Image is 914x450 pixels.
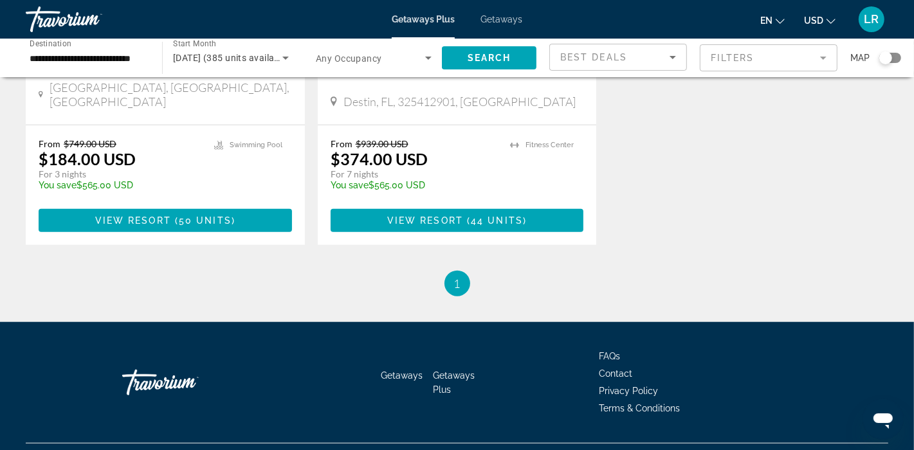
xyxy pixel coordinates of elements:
a: Getaways Plus [433,370,475,395]
a: Getaways Plus [392,14,455,24]
iframe: Button to launch messaging window [863,399,904,440]
a: FAQs [599,351,620,361]
span: Best Deals [560,52,627,62]
span: Fitness Center [526,141,574,149]
span: en [760,15,772,26]
span: Map [850,49,870,67]
span: 1 [454,276,461,291]
span: Start Month [173,40,216,49]
span: View Resort [387,215,463,226]
p: $565.00 USD [39,180,201,190]
button: Search [442,46,536,69]
span: ( ) [171,215,235,226]
a: Privacy Policy [599,386,658,396]
button: Filter [700,44,837,72]
p: $374.00 USD [331,149,428,168]
span: ( ) [463,215,527,226]
span: USD [804,15,823,26]
span: Swimming Pool [230,141,282,149]
span: [DATE] (385 units available) [173,53,290,63]
span: LR [864,13,879,26]
a: Getaways [381,370,423,381]
a: Terms & Conditions [599,403,680,413]
span: Search [468,53,511,63]
nav: Pagination [26,271,888,296]
span: Destin, FL, 325412901, [GEOGRAPHIC_DATA] [343,94,576,109]
span: Any Occupancy [316,53,382,64]
p: $565.00 USD [331,180,498,190]
span: You save [39,180,77,190]
span: You save [331,180,369,190]
button: View Resort(44 units) [331,209,584,232]
span: $749.00 USD [64,138,116,149]
button: Change language [760,11,785,30]
a: Getaways [480,14,522,24]
a: Travorium [122,363,251,402]
span: Destination [30,39,71,48]
p: $184.00 USD [39,149,136,168]
span: From [331,138,352,149]
span: From [39,138,60,149]
button: Change currency [804,11,836,30]
p: For 3 nights [39,168,201,180]
span: View Resort [95,215,171,226]
button: User Menu [855,6,888,33]
p: For 7 nights [331,168,498,180]
a: Contact [599,368,632,379]
span: 50 units [179,215,232,226]
mat-select: Sort by [560,50,676,65]
span: [GEOGRAPHIC_DATA], [GEOGRAPHIC_DATA], [GEOGRAPHIC_DATA] [50,80,292,109]
span: $939.00 USD [356,138,408,149]
a: Travorium [26,3,154,36]
span: 44 units [471,215,523,226]
button: View Resort(50 units) [39,209,292,232]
